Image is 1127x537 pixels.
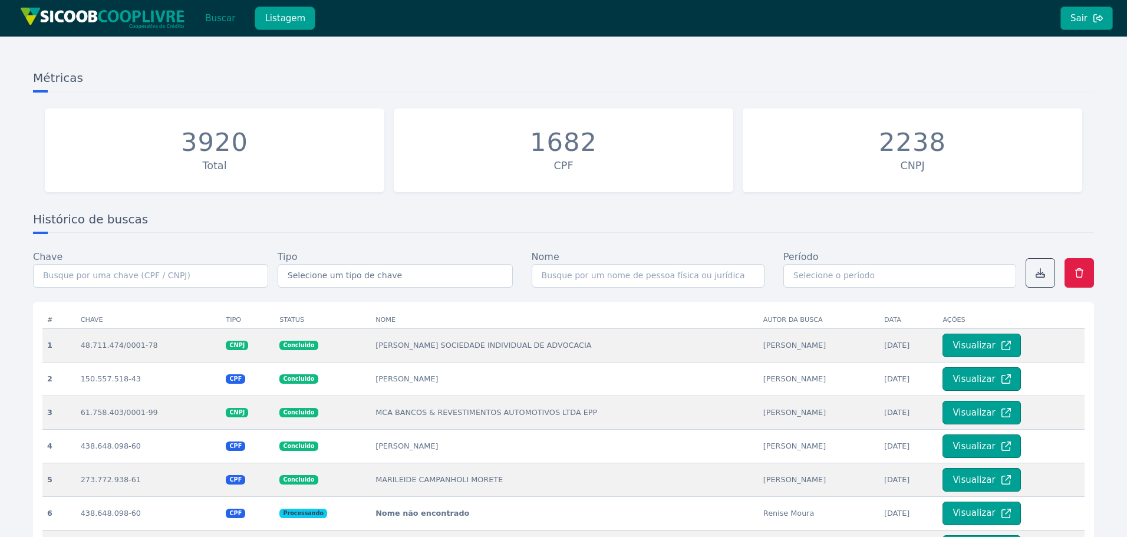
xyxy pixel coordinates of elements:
th: 4 [42,429,76,463]
span: CNPJ [226,408,248,417]
td: [DATE] [879,396,938,429]
th: Tipo [221,311,275,329]
span: Concluido [279,374,318,384]
img: img/sicoob_cooplivre.png [20,7,185,29]
button: Buscar [195,6,245,30]
th: 6 [42,496,76,530]
span: CNPJ [226,341,248,350]
label: Período [783,250,819,264]
th: # [42,311,76,329]
div: CNPJ [749,158,1076,173]
button: Visualizar [943,334,1020,357]
span: CPF [226,475,245,485]
div: CPF [400,158,727,173]
td: MARILEIDE CAMPANHOLI MORETE [371,463,759,496]
td: 438.648.098-60 [76,429,222,463]
td: [DATE] [879,496,938,530]
input: Busque por um nome de pessoa física ou jurídica [532,264,764,288]
button: Visualizar [943,502,1020,525]
td: [PERSON_NAME] SOCIEDADE INDIVIDUAL DE ADVOCACIA [371,328,759,362]
span: Concluido [279,442,318,451]
th: 5 [42,463,76,496]
span: CPF [226,509,245,518]
span: CPF [226,374,245,384]
td: 48.711.474/0001-78 [76,328,222,362]
td: [PERSON_NAME] [759,362,879,396]
td: [PERSON_NAME] [759,463,879,496]
td: [DATE] [879,429,938,463]
button: Visualizar [943,434,1020,458]
td: Renise Moura [759,496,879,530]
th: Status [275,311,371,329]
button: Visualizar [943,401,1020,424]
div: 2238 [879,127,946,158]
td: 273.772.938-61 [76,463,222,496]
td: [DATE] [879,362,938,396]
td: Nome não encontrado [371,496,759,530]
th: Nome [371,311,759,329]
div: 1682 [530,127,597,158]
th: Ações [938,311,1085,329]
td: [PERSON_NAME] [759,328,879,362]
button: Listagem [255,6,315,30]
td: [PERSON_NAME] [371,362,759,396]
div: Total [51,158,378,173]
button: Sair [1060,6,1113,30]
input: Busque por uma chave (CPF / CNPJ) [33,264,268,288]
h3: Métricas [33,70,1094,91]
span: Concluido [279,341,318,350]
th: Chave [76,311,222,329]
td: 150.557.518-43 [76,362,222,396]
span: CPF [226,442,245,451]
input: Selecione o período [783,264,1016,288]
th: Autor da busca [759,311,879,329]
div: 3920 [181,127,248,158]
span: Concluido [279,408,318,417]
label: Chave [33,250,62,264]
label: Tipo [278,250,298,264]
button: Visualizar [943,468,1020,492]
label: Nome [532,250,559,264]
h3: Histórico de buscas [33,211,1094,233]
td: [PERSON_NAME] [759,396,879,429]
td: [PERSON_NAME] [759,429,879,463]
span: Concluido [279,475,318,485]
th: Data [879,311,938,329]
td: [PERSON_NAME] [371,429,759,463]
th: 2 [42,362,76,396]
th: 1 [42,328,76,362]
td: MCA BANCOS & REVESTIMENTOS AUTOMOTIVOS LTDA EPP [371,396,759,429]
td: 61.758.403/0001-99 [76,396,222,429]
td: [DATE] [879,463,938,496]
td: [DATE] [879,328,938,362]
td: 438.648.098-60 [76,496,222,530]
button: Visualizar [943,367,1020,391]
th: 3 [42,396,76,429]
span: Processando [279,509,327,518]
